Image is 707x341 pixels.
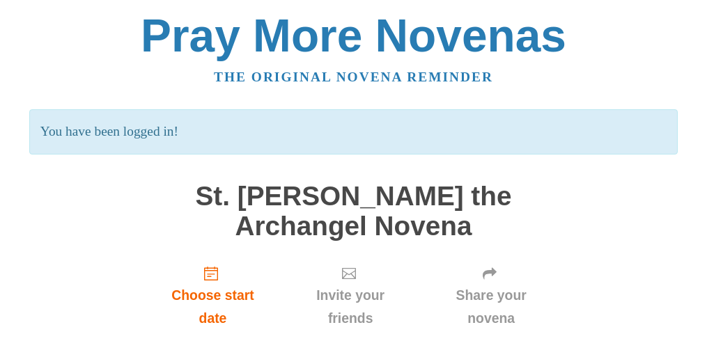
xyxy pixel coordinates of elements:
[295,284,405,330] span: Invite your friends
[145,182,563,241] h1: St. [PERSON_NAME] the Archangel Novena
[214,70,493,84] a: The original novena reminder
[281,255,419,338] div: Click "Next" to confirm your start date first.
[141,10,566,61] a: Pray More Novenas
[29,109,678,154] p: You have been logged in!
[159,284,267,330] span: Choose start date
[420,255,563,338] div: Click "Next" to confirm your start date first.
[145,255,281,338] a: Choose start date
[434,284,549,330] span: Share your novena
